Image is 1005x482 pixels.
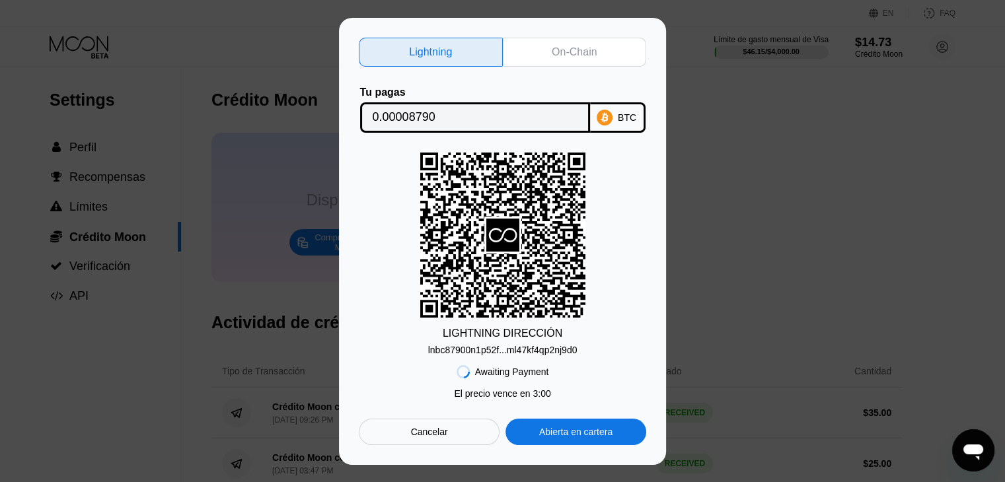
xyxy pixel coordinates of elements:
[359,38,503,67] div: Lightning
[360,86,590,98] div: Tu pagas
[359,419,500,445] div: Cancelar
[454,388,550,399] div: El precio vence en
[503,38,647,67] div: On-Chain
[539,426,613,438] div: Abierta en cartera
[359,86,646,133] div: Tu pagasBTC
[618,112,636,123] div: BTC
[409,46,452,59] div: Lightning
[428,339,577,355] div: lnbc87900n1p52f...ml47kf4qp2nj9d0
[411,426,448,438] div: Cancelar
[552,46,597,59] div: On-Chain
[505,419,646,445] div: Abierta en cartera
[428,345,577,355] div: lnbc87900n1p52f...ml47kf4qp2nj9d0
[443,327,562,339] div: LIGHTNING DIRECCIÓN
[533,388,550,399] span: 3 : 00
[475,366,549,377] div: Awaiting Payment
[952,429,994,471] iframe: Botón para iniciar la ventana de mensajería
